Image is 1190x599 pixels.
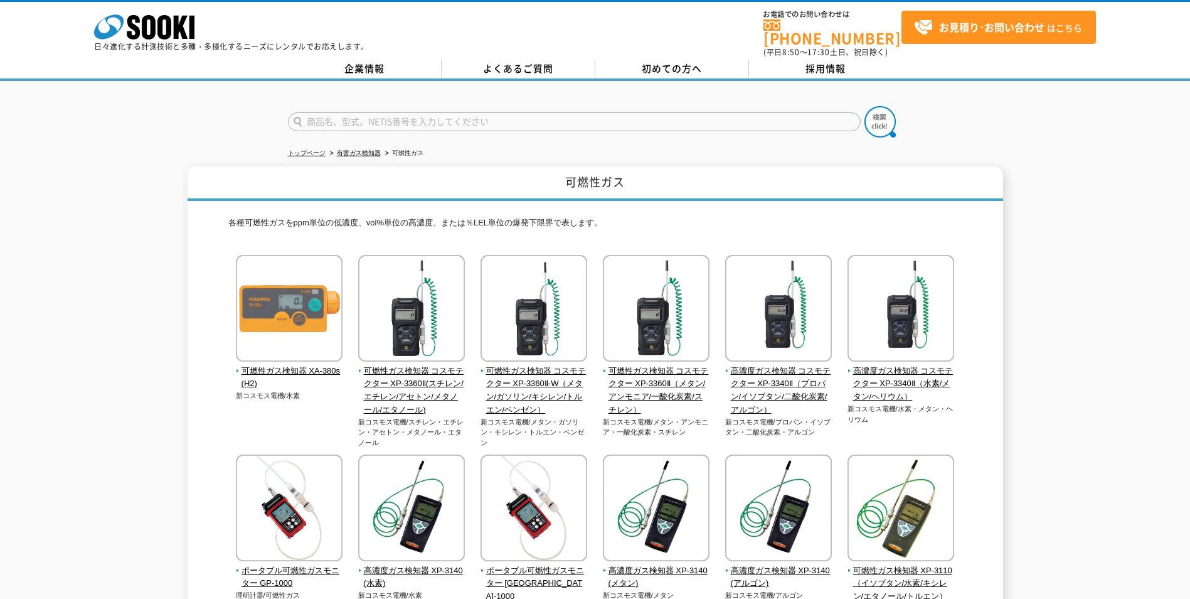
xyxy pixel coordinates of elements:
span: 可燃性ガス検知器 コスモテクター XP-3360Ⅱ(スチレン/エチレン/アセトン/メタノール/エタノール) [358,365,465,417]
span: (平日 ～ 土日、祝日除く) [763,46,888,58]
a: 高濃度ガス検知器 コスモテクター XP-3340Ⅱ（プロパン/イソブタン/二酸化炭素/アルゴン） [725,353,832,417]
span: 可燃性ガス検知器 コスモテクター XP-3360Ⅱ-W（メタン/ガソリン/キシレン/トルエン/ベンゼン） [481,365,588,417]
img: 高濃度ガス検知器 コスモテクター XP-3340Ⅱ（プロパン/イソブタン/二酸化炭素/アルゴン） [725,255,832,365]
p: 新コスモス電機/メタン・アンモニア・一酸化炭素・スチレン [603,417,710,438]
span: お電話でのお問い合わせは [763,11,901,18]
a: 初めての方へ [595,60,749,78]
a: 高濃度ガス検知器 XP-3140(アルゴン) [725,553,832,590]
span: 可燃性ガス検知器 コスモテクター XP-3360Ⅱ（メタン/アンモニア/一酸化炭素/スチレン） [603,365,710,417]
a: [PHONE_NUMBER] [763,19,901,45]
p: 新コスモス電機/水素・メタン・ヘリウム [847,404,955,424]
a: 可燃性ガス検知器 XA-380s(H2) [236,353,343,391]
a: お見積り･お問い合わせはこちら [901,11,1096,44]
p: 新コスモス電機/水素 [236,391,343,401]
span: 高濃度ガス検知器 XP-3140(アルゴン) [725,564,832,591]
a: トップページ [288,149,326,156]
img: 高濃度ガス検知器 XP-3140(水素) [358,455,465,564]
span: 高濃度ガス検知器 XP-3140(水素) [358,564,465,591]
span: 高濃度ガス検知器 コスモテクター XP-3340Ⅱ（プロパン/イソブタン/二酸化炭素/アルゴン） [725,365,832,417]
a: 可燃性ガス検知器 コスモテクター XP-3360Ⅱ（メタン/アンモニア/一酸化炭素/スチレン） [603,353,710,417]
p: 各種可燃性ガスをppm単位の低濃度、vol%単位の高濃度、または％LEL単位の爆発下限界で表します。 [228,217,962,236]
img: 可燃性ガス検知器 XP-3110（イソブタン/水素/キシレン/エタノール/トルエン） [847,455,954,564]
a: 可燃性ガス検知器 コスモテクター XP-3360Ⅱ-W（メタン/ガソリン/キシレン/トルエン/ベンゼン） [481,353,588,417]
img: 可燃性ガス検知器 コスモテクター XP-3360Ⅱ(スチレン/エチレン/アセトン/メタノール/エタノール) [358,255,465,365]
span: 17:30 [807,46,830,58]
strong: お見積り･お問い合わせ [939,19,1044,35]
input: 商品名、型式、NETIS番号を入力してください [288,112,861,131]
a: 採用情報 [749,60,903,78]
a: 高濃度ガス検知器 コスモテクター XP-3340Ⅱ（水素/メタン/ヘリウム） [847,353,955,404]
span: 初めての方へ [642,62,702,75]
img: 可燃性ガス検知器 コスモテクター XP-3360Ⅱ-W（メタン/ガソリン/キシレン/トルエン/ベンゼン） [481,255,587,365]
p: 新コスモス電機/メタン・ガソリン・キシレン・トルエン・ベンゼン [481,417,588,448]
a: 有害ガス検知器 [337,149,381,156]
span: ポータブル可燃性ガスモニター GP-1000 [236,564,343,591]
img: 高濃度ガス検知器 XP-3140(アルゴン) [725,455,832,564]
p: 新コスモス電機/プロパン・イソブタン・二酸化炭素・アルゴン [725,417,832,438]
span: 可燃性ガス検知器 XA-380s(H2) [236,365,343,391]
a: 高濃度ガス検知器 XP-3140(水素) [358,553,465,590]
p: 新コスモス電機/スチレン・エチレン・アセトン・メタノール・エタノール [358,417,465,448]
span: 高濃度ガス検知器 XP-3140(メタン) [603,564,710,591]
h1: 可燃性ガス [188,166,1003,201]
img: ポータブル可燃性ガスモニター GP-1000 [236,455,343,564]
a: ポータブル可燃性ガスモニター GP-1000 [236,553,343,590]
a: 可燃性ガス検知器 コスモテクター XP-3360Ⅱ(スチレン/エチレン/アセトン/メタノール/エタノール) [358,353,465,417]
img: 可燃性ガス検知器 XA-380s(H2) [236,255,343,365]
img: 可燃性ガス検知器 コスモテクター XP-3360Ⅱ（メタン/アンモニア/一酸化炭素/スチレン） [603,255,709,365]
li: 可燃性ガス [383,147,423,160]
a: よくあるご質問 [442,60,595,78]
a: 高濃度ガス検知器 XP-3140(メタン) [603,553,710,590]
span: 高濃度ガス検知器 コスモテクター XP-3340Ⅱ（水素/メタン/ヘリウム） [847,365,955,404]
img: ポータブル可燃性ガスモニター NC-1000 [481,455,587,564]
img: 高濃度ガス検知器 コスモテクター XP-3340Ⅱ（水素/メタン/ヘリウム） [847,255,954,365]
span: はこちら [914,18,1082,37]
span: 8:50 [782,46,800,58]
a: 企業情報 [288,60,442,78]
img: btn_search.png [864,106,896,138]
p: 日々進化する計測技術と多種・多様化するニーズにレンタルでお応えします。 [94,43,369,50]
img: 高濃度ガス検知器 XP-3140(メタン) [603,455,709,564]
